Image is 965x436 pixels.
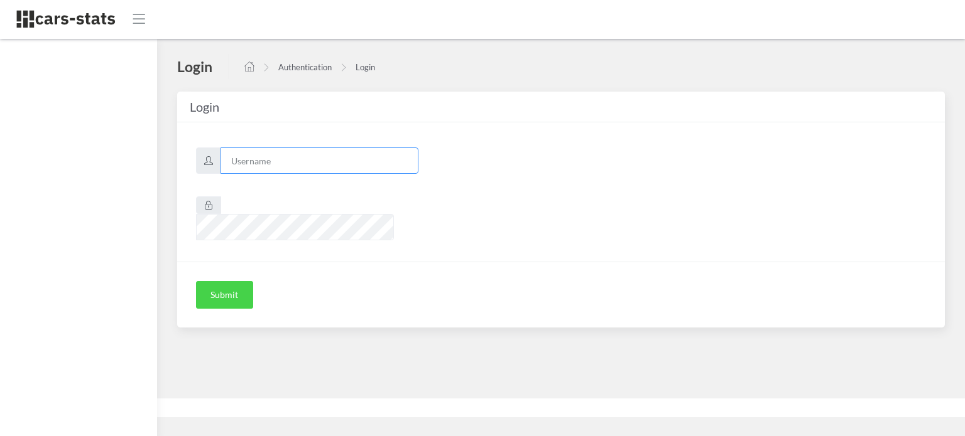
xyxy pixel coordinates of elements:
[190,99,219,114] span: Login
[278,62,332,72] a: Authentication
[221,147,418,174] input: Username
[356,62,375,72] a: Login
[196,281,253,309] button: Submit
[177,57,212,76] h4: Login
[16,9,116,29] img: navbar brand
